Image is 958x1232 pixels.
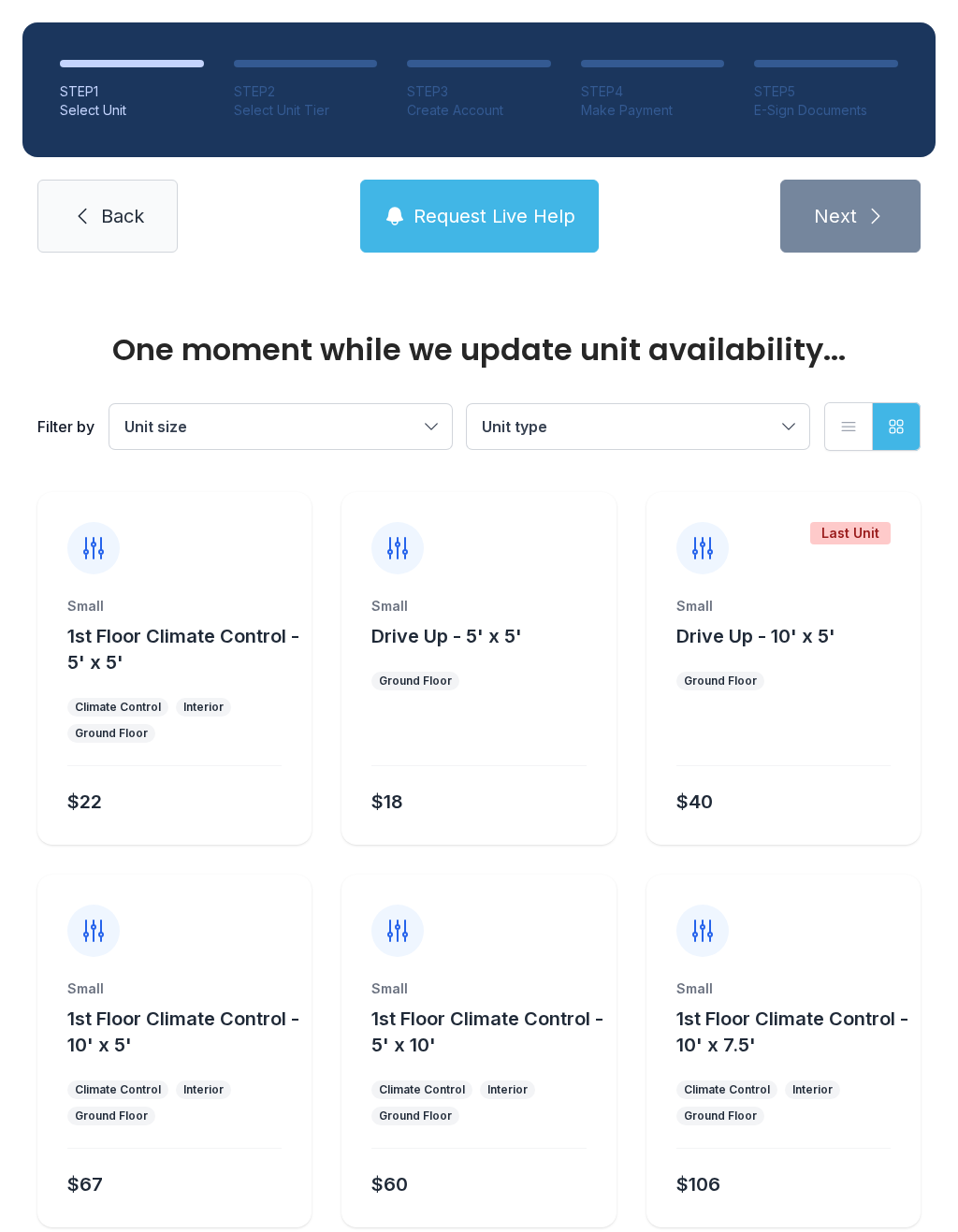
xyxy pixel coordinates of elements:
[676,1007,908,1056] span: 1st Floor Climate Control - 10' x 7.5'
[467,404,809,449] button: Unit type
[101,203,144,229] span: Back
[581,101,725,120] div: Make Payment
[684,1109,757,1123] div: Ground Floor
[754,82,898,101] div: STEP 5
[234,101,378,120] div: Select Unit Tier
[109,404,452,449] button: Unit size
[75,700,161,715] div: Climate Control
[371,1007,603,1056] span: 1st Floor Climate Control - 5' x 10'
[67,1006,304,1058] button: 1st Floor Climate Control - 10' x 5'
[234,82,378,101] div: STEP 2
[67,979,282,998] div: Small
[67,597,282,616] div: Small
[676,789,713,815] div: $40
[60,82,204,101] div: STEP 1
[379,1082,465,1097] div: Climate Control
[183,1082,224,1097] div: Interior
[60,101,204,120] div: Select Unit
[379,1109,452,1123] div: Ground Floor
[379,674,452,688] div: Ground Floor
[371,623,522,649] button: Drive Up - 5' x 5'
[581,82,725,101] div: STEP 4
[67,625,299,674] span: 1st Floor Climate Control - 5' x 5'
[371,625,522,647] span: Drive Up - 5' x 5'
[814,203,857,229] span: Next
[183,700,224,715] div: Interior
[407,101,551,120] div: Create Account
[371,597,586,616] div: Small
[371,789,403,815] div: $18
[487,1082,528,1097] div: Interior
[684,674,757,688] div: Ground Floor
[67,623,304,675] button: 1st Floor Climate Control - 5' x 5'
[414,203,575,229] span: Request Live Help
[37,335,921,365] div: One moment while we update unit availability...
[124,417,187,436] span: Unit size
[371,979,586,998] div: Small
[371,1171,408,1197] div: $60
[676,979,891,998] div: Small
[810,522,891,544] div: Last Unit
[676,1006,913,1058] button: 1st Floor Climate Control - 10' x 7.5'
[676,625,835,647] span: Drive Up - 10' x 5'
[676,597,891,616] div: Small
[37,415,94,438] div: Filter by
[684,1082,770,1097] div: Climate Control
[75,1082,161,1097] div: Climate Control
[676,1171,720,1197] div: $106
[67,1171,103,1197] div: $67
[754,101,898,120] div: E-Sign Documents
[371,1006,608,1058] button: 1st Floor Climate Control - 5' x 10'
[676,623,835,649] button: Drive Up - 10' x 5'
[75,1109,148,1123] div: Ground Floor
[67,789,102,815] div: $22
[407,82,551,101] div: STEP 3
[792,1082,833,1097] div: Interior
[482,417,547,436] span: Unit type
[75,726,148,741] div: Ground Floor
[67,1007,299,1056] span: 1st Floor Climate Control - 10' x 5'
